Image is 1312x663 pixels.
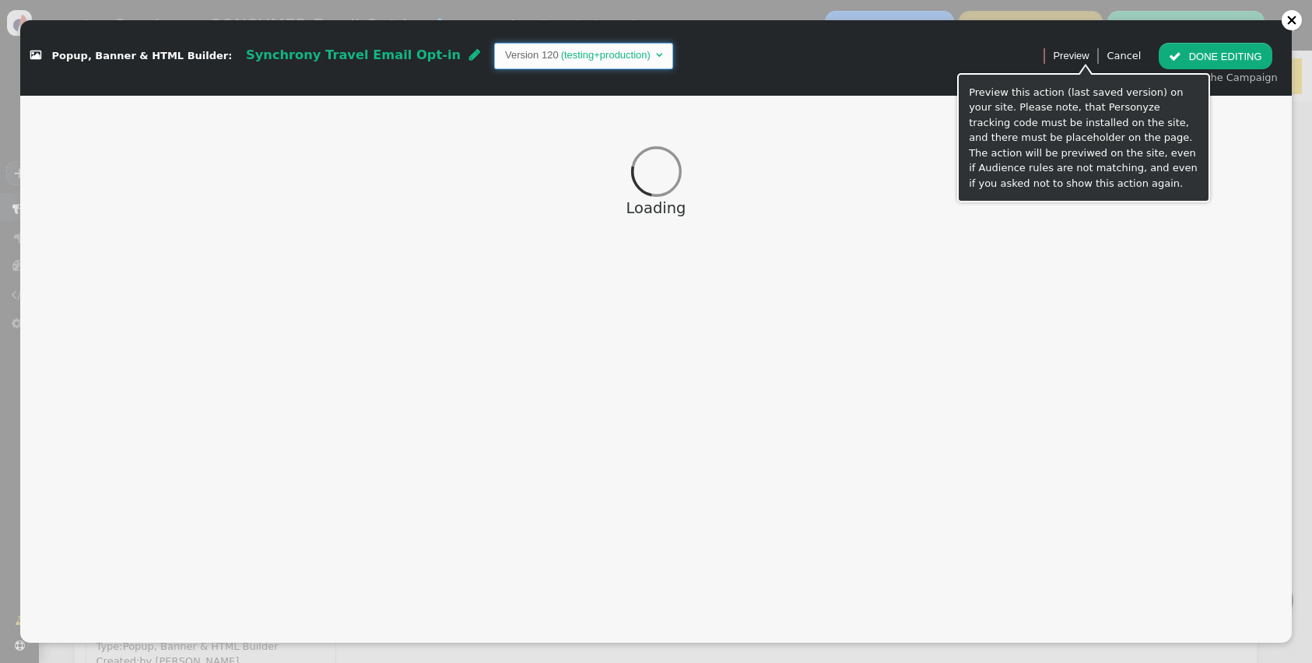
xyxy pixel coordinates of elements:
[30,51,41,61] span: 
[1053,43,1089,69] a: Preview
[469,48,480,61] span: 
[969,85,1198,191] div: Preview this action (last saved version) on your site. Please note, that Personyze tracking code ...
[1053,48,1089,64] span: Preview
[1169,51,1181,62] span: 
[52,50,233,61] span: Popup, Banner & HTML Builder:
[246,47,461,62] span: Synchrony Travel Email Opt-in
[505,47,559,63] td: Version 120
[20,197,1292,219] div: Loading
[1153,70,1278,86] div: then save the Campaign
[1159,43,1272,69] button: DONE EDITING
[656,50,662,60] span: 
[1107,50,1141,61] a: Cancel
[559,47,653,63] td: (testing+production)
